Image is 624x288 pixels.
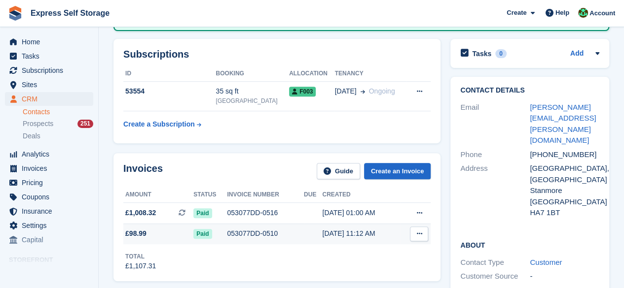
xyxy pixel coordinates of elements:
th: Allocation [289,66,334,82]
div: Stanmore [530,185,599,196]
span: F003 [289,87,316,96]
span: CRM [22,92,81,106]
a: menu [5,190,93,204]
h2: Contact Details [460,87,599,95]
a: Prospects 251 [23,119,93,129]
a: menu [5,219,93,232]
div: Total [125,252,156,261]
th: ID [123,66,216,82]
span: Insurance [22,204,81,218]
div: Create a Subscription [123,119,195,129]
img: stora-icon-8386f47178a22dfd0bd8f6a31ec36ba5ce8667c1dd55bd0f319d3a0aa187defe.svg [8,6,23,21]
div: [GEOGRAPHIC_DATA] [530,196,599,208]
a: Deals [23,131,93,141]
a: menu [5,35,93,49]
h2: About [460,240,599,250]
div: HA7 1BT [530,207,599,219]
span: [DATE] [334,86,356,96]
div: 251 [77,120,93,128]
span: Subscriptions [22,64,81,77]
a: menu [5,92,93,106]
span: Storefront [9,255,98,265]
div: Phone [460,149,530,160]
a: Create a Subscription [123,115,201,133]
a: Add [570,48,584,60]
th: Created [322,187,400,203]
h2: Invoices [123,163,163,179]
div: £1,107.31 [125,261,156,271]
div: - [530,271,599,282]
span: Prospects [23,119,53,128]
a: Guide [317,163,360,179]
th: Due [304,187,322,203]
div: [GEOGRAPHIC_DATA] [216,96,289,105]
div: Customer Source [460,271,530,282]
a: menu [5,78,93,92]
a: menu [5,176,93,190]
th: Amount [123,187,193,203]
div: 53554 [123,86,216,96]
span: Paid [193,208,212,218]
th: Status [193,187,227,203]
span: Settings [22,219,81,232]
div: [DATE] 01:00 AM [322,208,400,218]
a: menu [5,233,93,247]
a: Create an Invoice [364,163,431,179]
div: Address [460,163,530,219]
a: Express Self Storage [27,5,113,21]
div: Contact Type [460,257,530,268]
span: £1,008.32 [125,208,156,218]
div: 053077DD-0516 [227,208,304,218]
a: Customer [530,258,562,266]
span: Pricing [22,176,81,190]
a: [PERSON_NAME][EMAIL_ADDRESS][PERSON_NAME][DOMAIN_NAME] [530,103,596,145]
span: Deals [23,131,40,141]
div: [DATE] 11:12 AM [322,228,400,239]
a: menu [5,204,93,218]
h2: Subscriptions [123,49,431,60]
a: menu [5,64,93,77]
span: Invoices [22,161,81,175]
span: Capital [22,233,81,247]
span: Create [507,8,526,18]
span: Tasks [22,49,81,63]
th: Booking [216,66,289,82]
span: Sites [22,78,81,92]
div: 35 sq ft [216,86,289,96]
span: £98.99 [125,228,147,239]
a: menu [5,161,93,175]
span: Help [555,8,569,18]
div: 053077DD-0510 [227,228,304,239]
span: Account [589,8,615,18]
span: Coupons [22,190,81,204]
a: menu [5,147,93,161]
div: [PHONE_NUMBER] [530,149,599,160]
th: Tenancy [334,66,406,82]
img: Shakiyra Davis [578,8,588,18]
span: Ongoing [369,87,395,95]
h2: Tasks [472,49,491,58]
div: Email [460,102,530,146]
span: Paid [193,229,212,239]
span: Analytics [22,147,81,161]
th: Invoice number [227,187,304,203]
div: [GEOGRAPHIC_DATA], [GEOGRAPHIC_DATA] [530,163,599,185]
a: Contacts [23,107,93,117]
div: 0 [495,49,507,58]
span: Home [22,35,81,49]
a: menu [5,49,93,63]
